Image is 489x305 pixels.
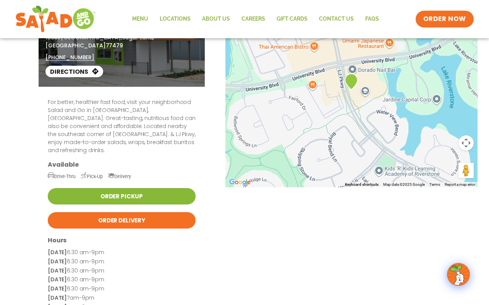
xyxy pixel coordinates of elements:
img: new-SAG-logo-768×292 [15,4,96,34]
strong: [DATE] [48,258,67,265]
span: 77479 [106,42,123,49]
strong: [DATE] [48,248,67,256]
a: Order Pickup [48,188,196,204]
p: 6:30 am-9pm [48,248,196,257]
a: Order Delivery [48,212,196,229]
a: About Us [196,10,236,28]
a: ORDER NOW [416,11,474,28]
a: GIFT CARDS [271,10,313,28]
a: Contact Us [313,10,359,28]
p: For better, healthier fast food, visit your neighborhood Salad and Go in [GEOGRAPHIC_DATA], [GEOG... [48,98,196,154]
img: wpChatIcon [448,264,469,285]
a: [PHONE_NUMBER] [45,54,94,62]
button: Map camera controls [458,135,474,151]
a: Careers [236,10,271,28]
p: 6:30 am-9pm [48,266,196,276]
strong: [DATE] [48,267,67,274]
span: Delivery [108,174,131,179]
a: Locations [154,10,196,28]
span: Pick-Up [81,174,103,179]
span: [GEOGRAPHIC_DATA] [45,42,106,49]
h3: Available [48,161,196,169]
p: 6:30 am-9pm [48,257,196,266]
h3: Hours [48,236,196,244]
p: 6:30 am-9pm [48,275,196,284]
nav: Menu [126,10,385,28]
span: Drive-Thru [48,174,76,179]
button: Drag Pegman onto the map to open Street View [458,163,474,178]
strong: [DATE] [48,294,67,302]
strong: [DATE] [48,276,67,283]
a: FAQs [359,10,385,28]
strong: [DATE] [48,285,67,292]
p: 7am-9pm [48,294,196,303]
a: Menu [126,10,154,28]
span: ORDER NOW [423,15,466,24]
a: Report a map error [445,182,475,187]
a: Directions [45,66,103,77]
p: 6:30 am-9pm [48,284,196,294]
